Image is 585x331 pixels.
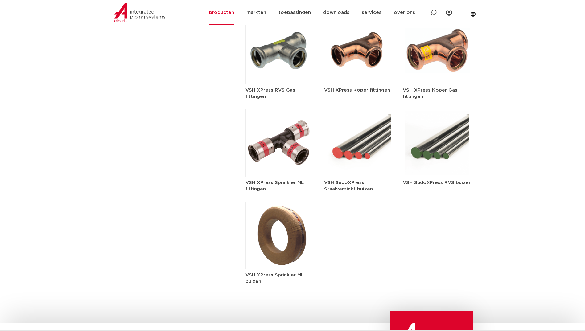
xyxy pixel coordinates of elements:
[245,48,315,100] a: VSH XPress RVS Gas fittingen
[245,87,315,100] h5: VSH XPress RVS Gas fittingen
[324,48,393,93] a: VSH XPress Koper fittingen
[403,87,472,100] h5: VSH XPress Koper Gas fittingen
[324,141,393,192] a: VSH SudoXPress Staalverzinkt buizen
[324,179,393,192] h5: VSH SudoXPress Staalverzinkt buizen
[403,179,472,186] h5: VSH SudoXPress RVS buizen
[403,141,472,186] a: VSH SudoXPress RVS buizen
[403,48,472,100] a: VSH XPress Koper Gas fittingen
[324,87,393,93] h5: VSH XPress Koper fittingen
[245,233,315,285] a: VSH XPress Sprinkler ML buizen
[245,141,315,192] a: VSH XPress Sprinkler ML fittingen
[245,179,315,192] h5: VSH XPress Sprinkler ML fittingen
[245,272,315,285] h5: VSH XPress Sprinkler ML buizen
